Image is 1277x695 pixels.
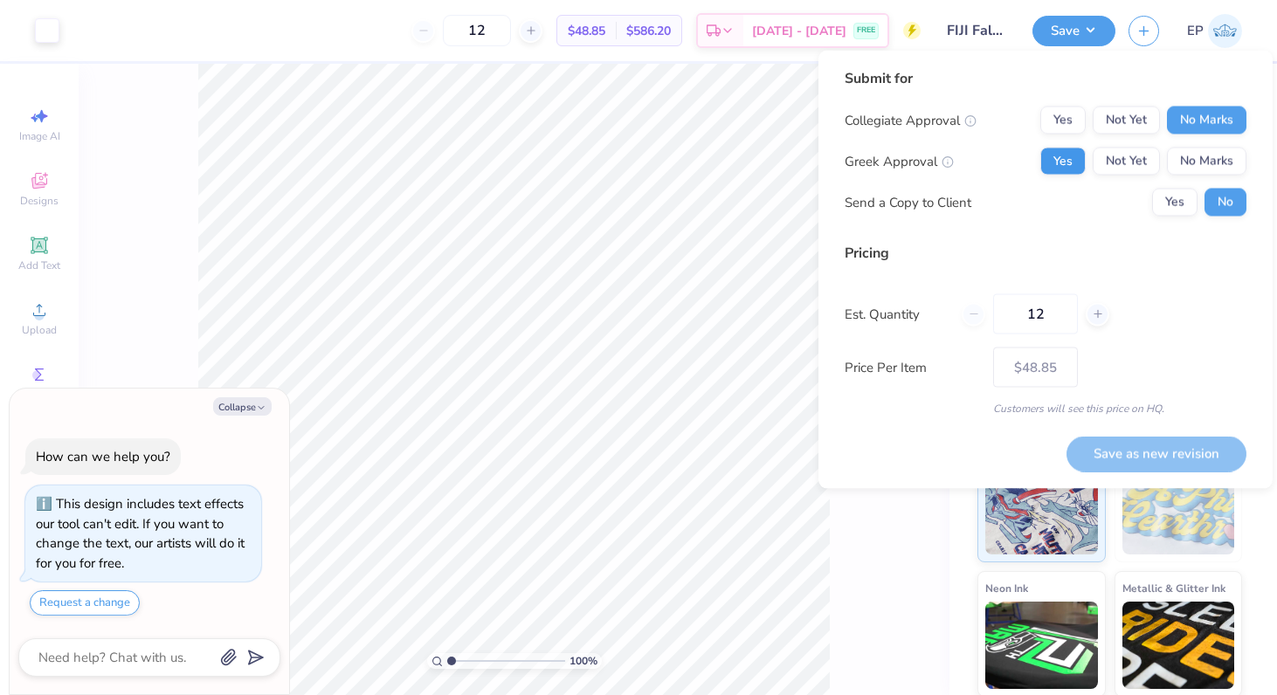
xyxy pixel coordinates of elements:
button: Yes [1152,189,1198,217]
img: Puff Ink [1122,467,1235,554]
div: This design includes text effects our tool can't edit. If you want to change the text, our artist... [36,495,245,572]
div: Send a Copy to Client [845,192,971,212]
input: – – [443,15,511,46]
span: Upload [22,323,57,337]
div: Customers will see this price on HQ. [845,401,1246,416]
button: No [1205,189,1246,217]
span: Add Text [18,258,60,272]
button: Request a change [30,590,140,616]
span: Neon Ink [985,579,1028,597]
a: EP [1187,14,1242,48]
span: 100 % [569,653,597,669]
button: Not Yet [1093,107,1160,134]
span: EP [1187,21,1204,41]
span: $586.20 [626,22,671,40]
div: Submit for [845,68,1246,89]
img: Metallic & Glitter Ink [1122,602,1235,689]
button: No Marks [1167,148,1246,175]
img: Ella Parastaran [1208,14,1242,48]
span: Designs [20,194,59,208]
span: $48.85 [568,22,605,40]
span: [DATE] - [DATE] [752,22,846,40]
img: Standard [985,467,1098,554]
button: No Marks [1167,107,1246,134]
div: Greek Approval [845,151,954,171]
div: How can we help you? [36,448,170,465]
img: Neon Ink [985,602,1098,689]
input: Untitled Design [934,13,1019,48]
button: Yes [1040,107,1086,134]
button: Collapse [213,397,272,416]
span: Metallic & Glitter Ink [1122,579,1225,597]
label: Price Per Item [845,357,980,377]
input: – – [993,294,1078,334]
div: Collegiate Approval [845,110,977,130]
label: Est. Quantity [845,304,949,324]
span: FREE [857,24,875,37]
button: Save [1032,16,1115,46]
button: Yes [1040,148,1086,175]
button: Not Yet [1093,148,1160,175]
div: Pricing [845,243,1246,264]
span: Image AI [19,129,60,143]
